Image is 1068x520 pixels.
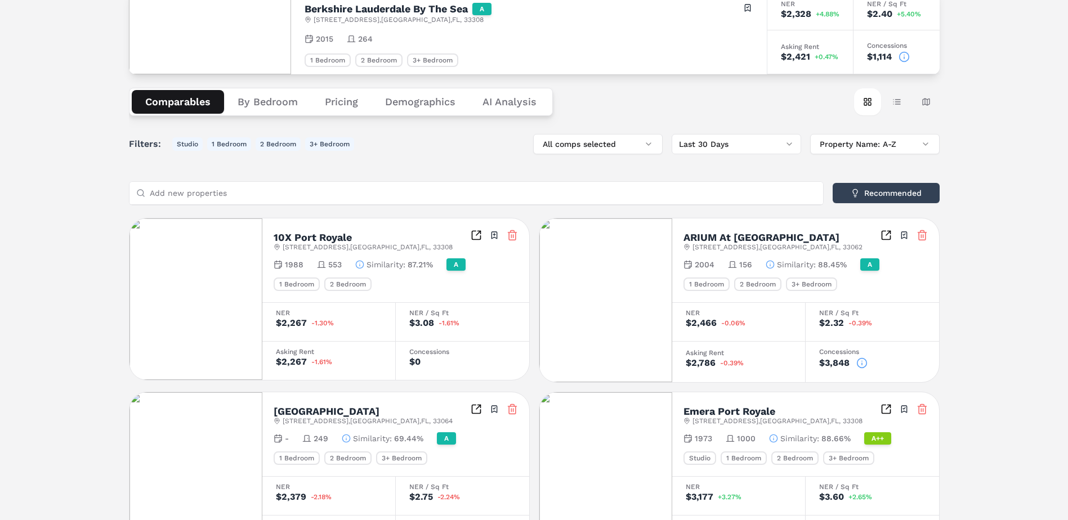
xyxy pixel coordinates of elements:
span: -2.18% [311,494,332,500]
div: NER / Sq Ft [409,310,516,316]
div: NER [686,310,792,316]
span: [STREET_ADDRESS] , [GEOGRAPHIC_DATA] , FL , 33308 [314,15,484,24]
div: NER [276,483,382,490]
div: Asking Rent [686,349,792,356]
div: $3,848 [819,358,850,367]
div: Asking Rent [781,43,839,50]
span: Filters: [129,137,168,151]
div: Asking Rent [276,348,382,355]
div: Concessions [819,348,926,355]
span: 69.44% [394,433,423,444]
span: +0.47% [815,53,838,60]
div: $2,786 [686,358,716,367]
div: NER [276,310,382,316]
span: [STREET_ADDRESS] , [GEOGRAPHIC_DATA] , FL , 33308 [692,416,863,425]
div: NER / Sq Ft [819,483,926,490]
button: 3+ Bedroom [305,137,354,151]
div: $2,466 [686,319,717,328]
button: AI Analysis [469,90,550,114]
div: 1 Bedroom [683,277,730,291]
span: 264 [358,33,373,44]
span: 1000 [737,433,756,444]
span: Similarity : [777,259,816,270]
button: Similarity:88.66% [769,433,851,444]
div: A [860,258,879,271]
h2: Berkshire Lauderdale By The Sea [305,4,468,14]
span: [STREET_ADDRESS] , [GEOGRAPHIC_DATA] , FL , 33062 [692,243,863,252]
div: Concessions [409,348,516,355]
span: [STREET_ADDRESS] , [GEOGRAPHIC_DATA] , FL , 33308 [283,243,453,252]
span: Similarity : [780,433,819,444]
span: +5.40% [897,11,921,17]
span: 87.21% [408,259,433,270]
div: 3+ Bedroom [823,451,874,465]
div: A [472,3,491,15]
div: $2.32 [819,319,844,328]
input: Add new properties [150,182,816,204]
div: 2 Bedroom [734,277,781,291]
div: 2 Bedroom [771,451,819,465]
span: -1.61% [311,358,332,365]
button: Studio [172,137,203,151]
span: 1973 [695,433,712,444]
button: Property Name: A-Z [810,134,940,154]
span: 88.66% [821,433,851,444]
a: Inspect Comparables [881,230,892,241]
h2: [GEOGRAPHIC_DATA] [274,406,379,416]
div: $2,267 [276,319,307,328]
a: Inspect Comparables [881,404,892,415]
h2: Emera Port Royale [683,406,775,416]
button: Demographics [372,90,469,114]
div: 3+ Bedroom [786,277,837,291]
button: By Bedroom [224,90,311,114]
button: Pricing [311,90,372,114]
span: 249 [314,433,328,444]
div: NER [686,483,792,490]
div: $0 [409,357,421,366]
span: [STREET_ADDRESS] , [GEOGRAPHIC_DATA] , FL , 33064 [283,416,453,425]
div: 1 Bedroom [274,277,320,291]
div: $1,114 [867,52,892,61]
span: 553 [328,259,342,270]
button: Similarity:69.44% [342,433,423,444]
div: Concessions [867,42,926,49]
div: A [437,432,456,445]
span: +4.88% [816,11,839,17]
div: NER [781,1,839,7]
span: -1.30% [311,320,334,326]
button: Recommended [833,183,940,203]
div: 2 Bedroom [324,451,372,465]
span: - [285,433,289,444]
div: $3.60 [819,492,844,501]
span: 1988 [285,259,303,270]
button: Comparables [132,90,224,114]
span: 156 [739,259,752,270]
span: -0.39% [720,360,744,366]
div: $2.75 [409,492,433,501]
button: Similarity:88.45% [766,259,847,270]
div: $3.08 [409,319,434,328]
div: $2.40 [867,10,892,19]
span: 2004 [695,259,714,270]
span: -0.06% [721,320,745,326]
span: +2.65% [848,494,872,500]
div: 2 Bedroom [355,53,403,67]
div: Studio [683,451,716,465]
h2: ARIUM At [GEOGRAPHIC_DATA] [683,232,839,243]
div: $2,379 [276,492,306,501]
span: Similarity : [367,259,405,270]
span: -2.24% [437,494,460,500]
button: Similarity:87.21% [355,259,433,270]
button: All comps selected [533,134,663,154]
span: 88.45% [818,259,847,270]
div: 2 Bedroom [324,277,372,291]
div: 3+ Bedroom [407,53,458,67]
div: $2,267 [276,357,307,366]
div: NER / Sq Ft [409,483,516,490]
div: $2,328 [781,10,811,19]
a: Inspect Comparables [471,230,482,241]
div: $3,177 [686,492,713,501]
span: Similarity : [353,433,392,444]
div: NER / Sq Ft [819,310,926,316]
div: NER / Sq Ft [867,1,926,7]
